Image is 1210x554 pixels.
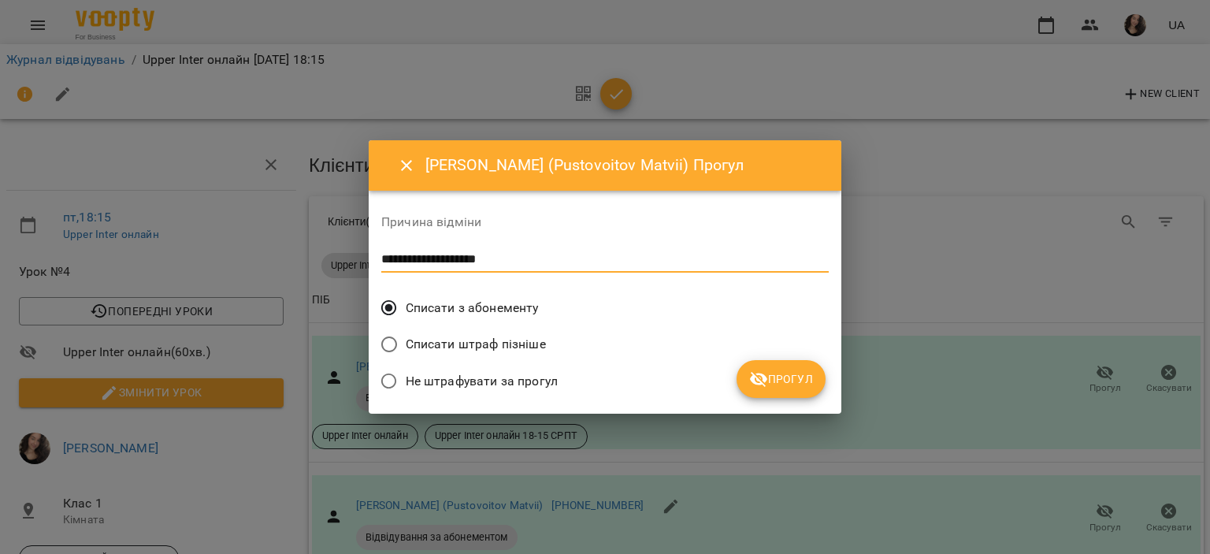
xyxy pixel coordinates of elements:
span: Списати штраф пізніше [406,335,546,354]
label: Причина відміни [381,216,829,229]
button: Прогул [737,360,826,398]
span: Прогул [749,370,813,389]
span: Списати з абонементу [406,299,539,318]
span: Не штрафувати за прогул [406,372,558,391]
button: Close [388,147,425,184]
h6: [PERSON_NAME] (Pustovoitov Matvii) Прогул [425,153,822,177]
